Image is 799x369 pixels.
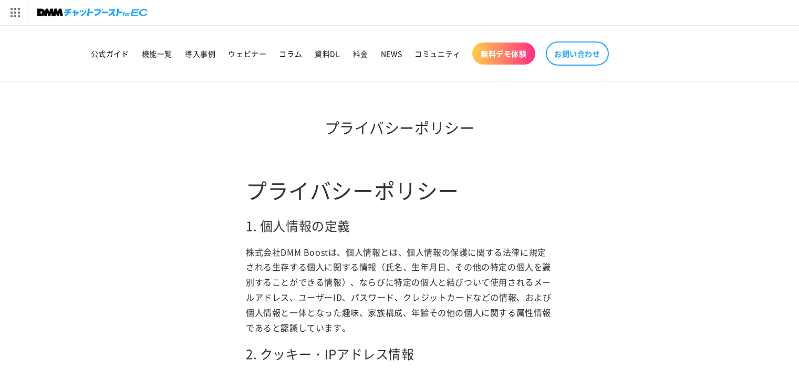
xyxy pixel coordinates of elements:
[136,43,179,65] a: 機能一覧
[308,43,346,65] a: 資料DL
[222,43,273,65] a: ウェビナー
[414,49,461,58] span: コミュニティ
[246,176,553,204] h1: プライバシーポリシー
[273,43,308,65] a: コラム
[279,49,302,58] span: コラム
[381,49,402,58] span: NEWS
[85,43,136,65] a: 公式ガイド
[2,2,28,24] img: サービス
[179,43,222,65] a: 導入事例
[347,43,375,65] a: 料金
[408,43,467,65] a: コミュニティ
[228,49,266,58] span: ウェビナー
[246,217,553,234] h2: 1. 個人情報の定義
[472,43,535,65] a: 無料デモ体験
[142,49,172,58] span: 機能一覧
[375,43,408,65] a: NEWS
[554,49,600,58] span: お問い合わせ
[353,49,368,58] span: 料金
[246,345,553,362] h2: 2. クッキー・IPアドレス情報
[185,49,215,58] span: 導入事例
[37,5,148,20] img: チャットブーストforEC
[546,41,609,66] a: お問い合わせ
[481,49,527,58] span: 無料デモ体験
[246,118,553,137] h1: プライバシーポリシー
[246,245,553,335] p: 株式会社DMM Boostは、個人情報とは、個人情報の保護に関する法律に規定される生存する個人に関する情報（氏名、生年月日、その他の特定の個人を識別することができる情報）、ならびに特定の個人と結...
[91,49,129,58] span: 公式ガイド
[315,49,340,58] span: 資料DL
